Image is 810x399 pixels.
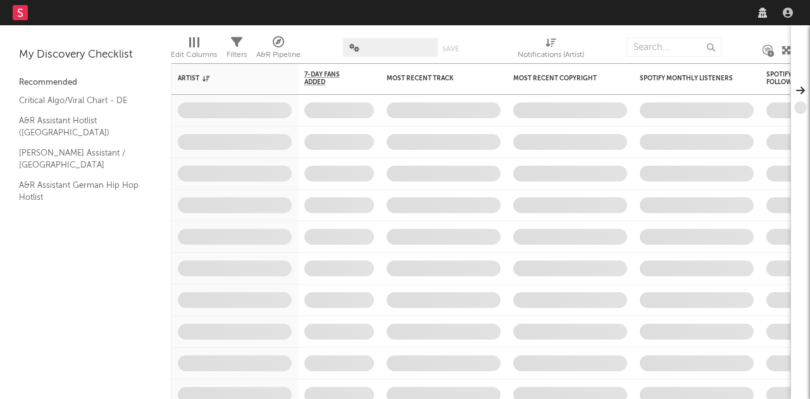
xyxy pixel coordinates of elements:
[171,32,217,68] div: Edit Columns
[387,75,482,82] div: Most Recent Track
[19,75,152,90] div: Recommended
[626,38,721,57] input: Search...
[19,178,139,204] a: A&R Assistant German Hip Hop Hotlist
[518,32,584,68] div: Notifications (Artist)
[19,94,139,107] a: Critical Algo/Viral Chart - DE
[304,71,355,86] span: 7-Day Fans Added
[518,47,584,63] div: Notifications (Artist)
[640,75,735,82] div: Spotify Monthly Listeners
[178,75,273,82] div: Artist
[19,114,139,140] a: A&R Assistant Hotlist ([GEOGRAPHIC_DATA])
[227,32,247,68] div: Filters
[442,46,459,52] button: Save
[227,47,247,63] div: Filters
[19,146,139,172] a: [PERSON_NAME] Assistant / [GEOGRAPHIC_DATA]
[256,47,301,63] div: A&R Pipeline
[19,47,152,63] div: My Discovery Checklist
[171,47,217,63] div: Edit Columns
[256,32,301,68] div: A&R Pipeline
[513,75,608,82] div: Most Recent Copyright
